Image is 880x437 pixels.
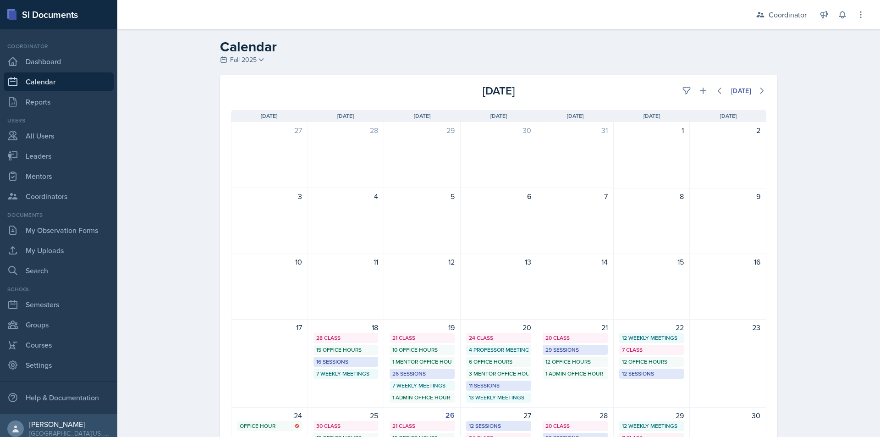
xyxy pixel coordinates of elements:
[316,346,376,354] div: 15 Office Hours
[720,112,737,120] span: [DATE]
[392,382,452,390] div: 7 Weekly Meetings
[545,334,605,342] div: 20 Class
[392,334,452,342] div: 21 Class
[769,9,807,20] div: Coordinator
[4,221,114,239] a: My Observation Forms
[4,72,114,91] a: Calendar
[619,256,684,267] div: 15
[237,191,302,202] div: 3
[695,191,760,202] div: 9
[4,52,114,71] a: Dashboard
[469,370,528,378] div: 3 Mentor Office Hours
[469,358,528,366] div: 6 Office Hours
[4,336,114,354] a: Courses
[731,87,751,94] div: [DATE]
[4,42,114,50] div: Coordinator
[392,346,452,354] div: 10 Office Hours
[313,322,379,333] div: 18
[622,346,682,354] div: 7 Class
[4,315,114,334] a: Groups
[313,410,379,421] div: 25
[466,322,531,333] div: 20
[237,125,302,136] div: 27
[392,370,452,378] div: 26 Sessions
[543,322,608,333] div: 21
[392,393,452,402] div: 1 Admin Office Hour
[545,346,605,354] div: 29 Sessions
[695,256,760,267] div: 16
[469,393,528,402] div: 13 Weekly Meetings
[695,410,760,421] div: 30
[4,356,114,374] a: Settings
[390,256,455,267] div: 12
[619,125,684,136] div: 1
[4,187,114,205] a: Coordinators
[622,370,682,378] div: 12 Sessions
[4,127,114,145] a: All Users
[469,422,528,430] div: 12 Sessions
[619,191,684,202] div: 8
[695,125,760,136] div: 2
[469,382,528,390] div: 11 Sessions
[567,112,583,120] span: [DATE]
[543,125,608,136] div: 31
[220,39,777,55] h2: Calendar
[316,370,376,378] div: 7 Weekly Meetings
[240,422,299,430] div: Office Hour
[414,112,430,120] span: [DATE]
[4,116,114,125] div: Users
[4,241,114,260] a: My Uploads
[237,256,302,267] div: 10
[4,295,114,314] a: Semesters
[230,55,257,65] span: Fall 2025
[390,125,455,136] div: 29
[4,211,114,219] div: Documents
[4,93,114,111] a: Reports
[643,112,660,120] span: [DATE]
[337,112,354,120] span: [DATE]
[313,191,379,202] div: 4
[622,422,682,430] div: 12 Weekly Meetings
[619,322,684,333] div: 22
[4,167,114,185] a: Mentors
[545,422,605,430] div: 20 Class
[725,83,757,99] button: [DATE]
[237,322,302,333] div: 17
[4,147,114,165] a: Leaders
[316,358,376,366] div: 16 Sessions
[469,346,528,354] div: 4 Professor Meetings
[469,334,528,342] div: 24 Class
[543,410,608,421] div: 28
[29,420,110,429] div: [PERSON_NAME]
[409,83,588,99] div: [DATE]
[545,358,605,366] div: 12 Office Hours
[390,191,455,202] div: 5
[466,191,531,202] div: 6
[543,256,608,267] div: 14
[466,256,531,267] div: 13
[392,358,452,366] div: 1 Mentor Office Hour
[392,422,452,430] div: 21 Class
[695,322,760,333] div: 23
[543,191,608,202] div: 7
[466,125,531,136] div: 30
[490,112,507,120] span: [DATE]
[545,370,605,378] div: 1 Admin Office Hour
[313,125,379,136] div: 28
[4,261,114,280] a: Search
[619,410,684,421] div: 29
[390,410,455,421] div: 26
[313,256,379,267] div: 11
[4,388,114,407] div: Help & Documentation
[237,410,302,421] div: 24
[622,334,682,342] div: 12 Weekly Meetings
[390,322,455,333] div: 19
[4,285,114,293] div: School
[261,112,277,120] span: [DATE]
[316,334,376,342] div: 28 Class
[622,358,682,366] div: 12 Office Hours
[316,422,376,430] div: 30 Class
[466,410,531,421] div: 27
